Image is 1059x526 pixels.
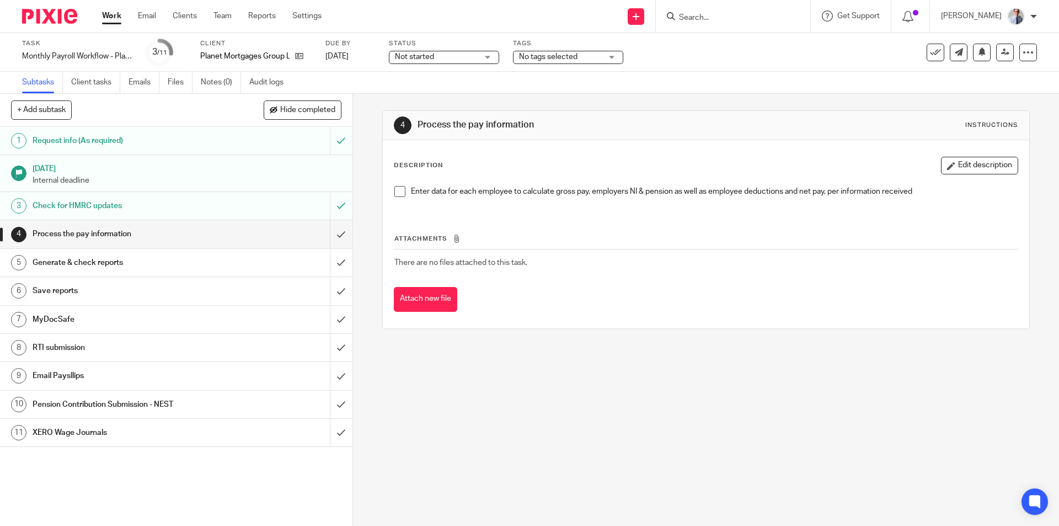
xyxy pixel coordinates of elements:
span: [DATE] [325,52,349,60]
div: 4 [394,116,411,134]
div: 6 [11,283,26,299]
div: 5 [11,255,26,270]
h1: Email Paysllips [33,368,223,384]
a: Client tasks [71,72,120,93]
img: Pixie [22,9,77,24]
a: Settings [292,10,322,22]
h1: [DATE] [33,161,341,174]
div: 1 [11,133,26,148]
div: 10 [11,397,26,412]
h1: RTI submission [33,339,223,356]
h1: Pension Contribution Submission - NEST [33,396,223,413]
div: Instructions [965,121,1018,130]
p: Description [394,161,443,170]
span: Get Support [837,12,880,20]
p: [PERSON_NAME] [941,10,1002,22]
label: Status [389,39,499,48]
label: Task [22,39,132,48]
button: Attach new file [394,287,457,312]
div: 7 [11,312,26,327]
button: Hide completed [264,100,341,119]
h1: MyDocSafe [33,311,223,328]
div: Monthly Payroll Workflow - Planet Mortgages [22,51,132,62]
h1: Save reports [33,283,223,299]
h1: Generate & check reports [33,254,223,271]
div: 11 [11,425,26,440]
span: Attachments [394,236,447,242]
a: Work [102,10,121,22]
p: Enter data for each employee to calculate gross pay, employers NI & pension as well as employee d... [411,186,1017,197]
img: IMG_9924.jpg [1007,8,1025,25]
button: + Add subtask [11,100,72,119]
a: Notes (0) [201,72,241,93]
a: Team [213,10,232,22]
a: Clients [173,10,197,22]
label: Tags [513,39,623,48]
a: Emails [129,72,159,93]
h1: Process the pay information [33,226,223,242]
div: 8 [11,340,26,355]
input: Search [678,13,777,23]
label: Due by [325,39,375,48]
label: Client [200,39,312,48]
div: 4 [11,227,26,242]
a: Files [168,72,192,93]
h1: Request info (As required) [33,132,223,149]
p: Planet Mortgages Group Ltd [200,51,290,62]
p: Internal deadline [33,175,341,186]
a: Audit logs [249,72,292,93]
a: Reports [248,10,276,22]
div: 3 [152,46,167,59]
span: Not started [395,53,434,61]
div: 3 [11,198,26,214]
h1: XERO Wage Journals [33,424,223,441]
button: Edit description [941,157,1018,174]
span: No tags selected [519,53,577,61]
a: Email [138,10,156,22]
span: There are no files attached to this task. [394,259,527,267]
span: Hide completed [280,106,335,115]
h1: Process the pay information [418,119,730,131]
a: Subtasks [22,72,63,93]
div: 9 [11,368,26,384]
h1: Check for HMRC updates [33,198,223,214]
small: /11 [157,50,167,56]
